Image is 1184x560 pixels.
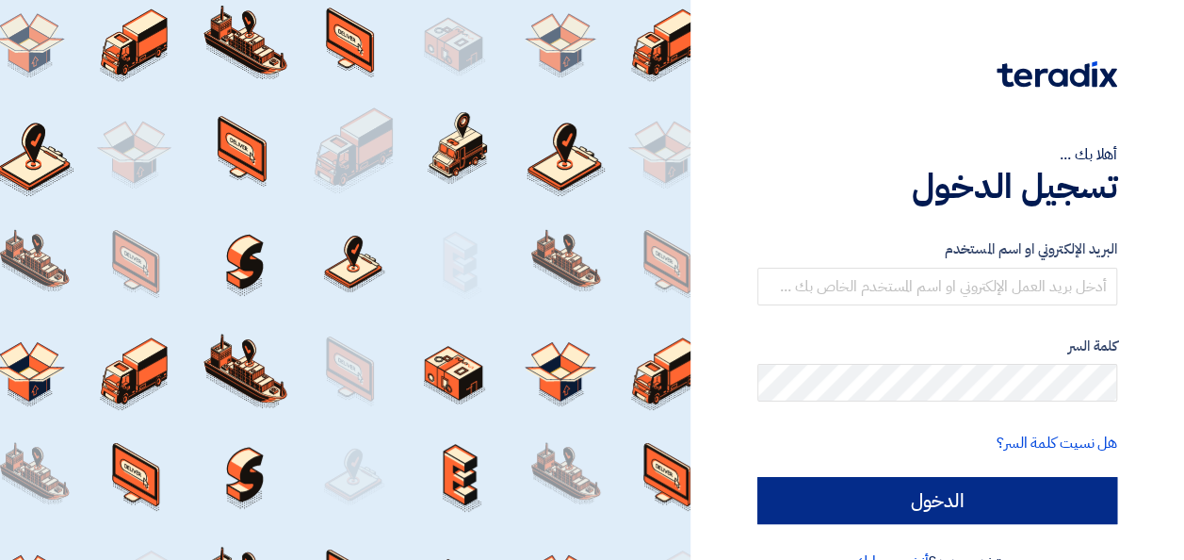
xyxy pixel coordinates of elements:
[757,239,1117,260] label: البريد الإلكتروني او اسم المستخدم
[757,477,1117,524] input: الدخول
[757,268,1117,305] input: أدخل بريد العمل الإلكتروني او اسم المستخدم الخاص بك ...
[757,166,1117,207] h1: تسجيل الدخول
[997,432,1117,454] a: هل نسيت كلمة السر؟
[757,336,1117,357] label: كلمة السر
[997,61,1117,88] img: Teradix logo
[757,143,1117,166] div: أهلا بك ...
